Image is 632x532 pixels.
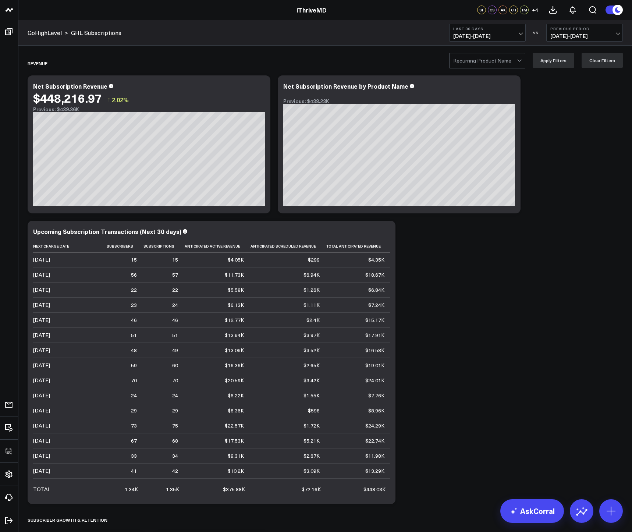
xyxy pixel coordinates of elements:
[303,271,320,279] div: $6.94K
[303,392,320,399] div: $1.55K
[228,467,244,475] div: $10.2K
[308,256,320,263] div: $299
[172,407,178,414] div: 29
[365,422,384,429] div: $24.29K
[131,407,137,414] div: 29
[477,6,486,14] div: SF
[33,82,107,90] div: Net Subscription Revenue
[131,347,137,354] div: 48
[33,301,50,309] div: [DATE]
[131,452,137,460] div: 33
[453,33,522,39] span: [DATE] - [DATE]
[28,29,62,37] a: GoHighLevel
[131,422,137,429] div: 73
[33,91,102,104] div: $448,216.97
[303,362,320,369] div: $2.65K
[283,98,515,104] div: Previous: $438.23K
[172,256,178,263] div: 15
[131,362,137,369] div: 59
[302,486,321,493] div: $72.16K
[172,362,178,369] div: 60
[308,407,320,414] div: $598
[225,331,244,339] div: $13.94K
[112,96,129,104] span: 2.02%
[303,347,320,354] div: $3.52K
[228,301,244,309] div: $6.13K
[107,240,143,252] th: Subscribers
[172,437,178,444] div: 68
[225,377,244,384] div: $20.59K
[228,452,244,460] div: $9.31K
[33,227,181,235] div: Upcoming Subscription Transactions (Next 30 days)
[365,362,384,369] div: $19.01K
[509,6,518,14] div: CH
[33,392,50,399] div: [DATE]
[303,452,320,460] div: $2.67K
[303,467,320,475] div: $3.09K
[365,271,384,279] div: $18.67K
[498,6,507,14] div: AK
[172,271,178,279] div: 57
[185,240,251,252] th: Anticipated Active Revenue
[582,53,623,68] button: Clear Filters
[546,24,623,42] button: Previous Period[DATE]-[DATE]
[131,377,137,384] div: 70
[33,256,50,263] div: [DATE]
[251,240,326,252] th: Anticipated Scheduled Revenue
[283,82,408,90] div: Net Subscription Revenue by Product Name
[125,486,138,493] div: 1.34K
[532,7,538,13] span: + 4
[550,26,619,31] b: Previous Period
[172,452,178,460] div: 34
[172,316,178,324] div: 46
[33,377,50,384] div: [DATE]
[131,301,137,309] div: 23
[520,6,529,14] div: TM
[71,29,121,37] a: GHL Subscriptions
[172,286,178,294] div: 22
[33,452,50,460] div: [DATE]
[33,286,50,294] div: [DATE]
[228,286,244,294] div: $5.58K
[33,106,265,112] div: Previous: $439.36K
[365,377,384,384] div: $24.01K
[297,6,327,14] a: iThriveMD
[225,362,244,369] div: $16.36K
[28,55,47,72] div: Revenue
[228,256,244,263] div: $4.05K
[172,392,178,399] div: 24
[28,511,107,528] div: Subscriber Growth & Retention
[306,316,320,324] div: $2.4K
[131,331,137,339] div: 51
[225,422,244,429] div: $22.57K
[303,286,320,294] div: $1.26K
[533,53,574,68] button: Apply Filters
[368,407,384,414] div: $8.96K
[365,467,384,475] div: $13.29K
[131,316,137,324] div: 46
[303,437,320,444] div: $5.21K
[33,316,50,324] div: [DATE]
[131,256,137,263] div: 15
[303,422,320,429] div: $1.72K
[368,301,384,309] div: $7.24K
[33,271,50,279] div: [DATE]
[131,392,137,399] div: 24
[225,437,244,444] div: $17.53K
[365,316,384,324] div: $15.17K
[530,6,539,14] button: +4
[33,486,50,493] div: TOTAL
[223,486,245,493] div: $375.88K
[33,347,50,354] div: [DATE]
[33,240,107,252] th: Next Charge Date
[228,392,244,399] div: $6.22K
[365,331,384,339] div: $17.91K
[303,331,320,339] div: $3.97K
[172,347,178,354] div: 49
[107,95,110,104] span: ↑
[488,6,497,14] div: CS
[33,437,50,444] div: [DATE]
[550,33,619,39] span: [DATE] - [DATE]
[303,377,320,384] div: $3.42K
[326,240,391,252] th: Total Anticipated Revenue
